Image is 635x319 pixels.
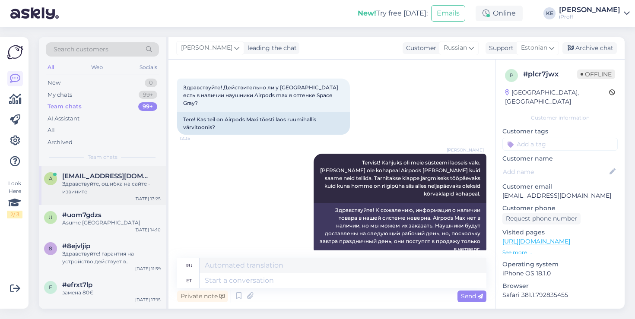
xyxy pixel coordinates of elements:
div: leading the chat [244,44,297,53]
p: Operating system [502,260,618,269]
div: Socials [138,62,159,73]
div: Здравствуйте! гарантия на устройство действует в официальных сервисах. В [GEOGRAPHIC_DATA] гарант... [62,250,161,265]
div: KE [543,7,556,19]
span: Tervist! Kahjuks oli meie süsteemi laoseis vale. [PERSON_NAME] ole kohapeal Airpods [PERSON_NAME]... [320,159,482,197]
a: [PERSON_NAME]iProff [559,6,630,20]
div: All [48,126,55,135]
div: # plcr7jwx [523,69,577,79]
div: 99+ [138,102,157,111]
span: Здравствуйте! Действительно ли у [GEOGRAPHIC_DATA] есть в наличии наушники Airpods max в оттенке ... [183,84,340,106]
div: All [46,62,56,73]
span: u [48,214,53,221]
div: [GEOGRAPHIC_DATA], [GEOGRAPHIC_DATA] [505,88,609,106]
p: See more ... [502,249,618,256]
span: #8ejvljip [62,242,90,250]
span: p [510,72,514,79]
div: замена 80€ [62,289,161,297]
p: Customer email [502,182,618,191]
div: Online [476,6,523,21]
div: Customer information [502,114,618,122]
span: Send [461,292,483,300]
div: Extra [502,308,618,316]
div: [PERSON_NAME] [559,6,620,13]
div: Здравствуйте! К сожалению, информация о наличии товара в нашей системе неверна. Airpods Max нет в... [314,203,486,256]
input: Add name [503,167,608,177]
span: Russian [444,43,467,53]
div: ru [185,258,193,273]
p: Browser [502,281,618,291]
p: Visited pages [502,228,618,237]
div: AI Assistant [48,114,79,123]
span: alina.stoljarova15@gmail.com [62,172,152,180]
div: Web [89,62,105,73]
div: Archived [48,138,73,147]
div: [DATE] 17:15 [135,297,161,303]
span: #efrxt7lp [62,281,92,289]
div: My chats [48,91,72,99]
a: [URL][DOMAIN_NAME] [502,237,570,245]
span: #uom7gdzs [62,211,102,219]
div: [DATE] 13:25 [134,196,161,202]
div: Archive chat [562,42,617,54]
p: iPhone OS 18.1.0 [502,269,618,278]
span: a [49,175,53,182]
input: Add a tag [502,138,618,151]
p: Customer phone [502,204,618,213]
div: Здравствуйте, ошибка на сайте - извините [62,180,161,196]
div: Customer [403,44,436,53]
span: 12:35 [180,135,212,142]
img: Askly Logo [7,44,23,60]
span: [PERSON_NAME] [181,43,232,53]
div: 0 [145,79,157,87]
div: [DATE] 11:39 [135,265,161,272]
div: 99+ [139,91,157,99]
div: New [48,79,60,87]
span: Search customers [54,45,108,54]
div: Request phone number [502,213,581,224]
span: e [49,284,52,291]
div: [DATE] 14:10 [134,227,161,233]
p: Safari 381.1.792835455 [502,291,618,300]
div: et [186,273,192,288]
span: Estonian [521,43,547,53]
div: Look Here [7,180,22,218]
div: 2 / 3 [7,211,22,218]
p: Customer name [502,154,618,163]
span: [PERSON_NAME] [447,147,484,153]
button: Emails [431,5,465,22]
div: Try free [DATE]: [358,8,428,19]
p: Customer tags [502,127,618,136]
span: Team chats [88,153,117,161]
div: Private note [177,291,228,302]
div: Tere! Kas teil on Airpods Maxi tõesti laos ruumihallis värvitoonis? [177,112,350,135]
span: Offline [577,69,615,79]
b: New! [358,9,376,17]
div: Support [486,44,514,53]
div: iProff [559,13,620,20]
div: Team chats [48,102,82,111]
p: [EMAIL_ADDRESS][DOMAIN_NAME] [502,191,618,200]
span: 8 [49,245,52,252]
div: Asume [GEOGRAPHIC_DATA] [62,219,161,227]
